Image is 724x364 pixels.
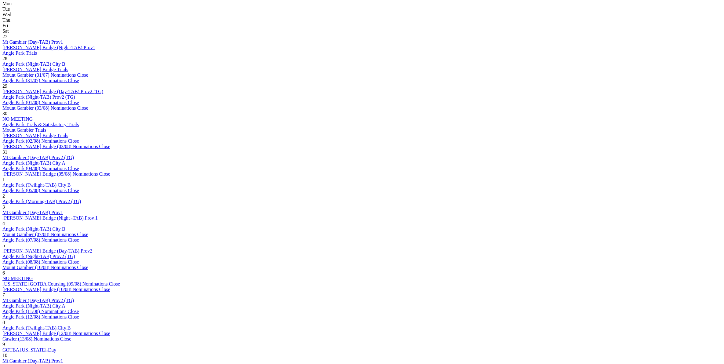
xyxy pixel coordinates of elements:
[2,94,75,100] a: Angle Park (Night-TAB) Prov2 (TG)
[2,314,79,319] a: Angle Park (12/08) Nominations Close
[2,34,7,39] span: 27
[2,215,98,220] a: [PERSON_NAME] Bridge (Night -TAB) Prov 1
[2,320,5,325] span: 8
[2,237,79,242] a: Angle Park (07/08) Nominations Close
[2,133,68,138] a: [PERSON_NAME] Bridge Trials
[2,259,79,264] a: Angle Park (08/08) Nominations Close
[2,56,7,61] span: 28
[2,45,95,50] a: [PERSON_NAME] Bridge (Night-TAB) Prov1
[2,144,110,149] a: [PERSON_NAME] Bridge (03/08) Nominations Close
[2,358,63,363] a: Mt Gambier (Day-TAB) Prov1
[2,199,81,204] a: Angle Park (Morning-TAB) Prov2 (TG)
[2,270,5,275] span: 6
[2,105,88,111] a: Mount Gambier (03/08) Nominations Close
[2,287,110,292] a: [PERSON_NAME] Bridge (10/08) Nominations Close
[2,111,7,116] span: 30
[2,188,79,193] a: Angle Park (05/08) Nominations Close
[2,210,63,215] a: Mt Gambier (Day-TAB) Prov1
[2,127,46,133] a: Mount Gambier Trials
[2,254,75,259] a: Angle Park (Night-TAB) Prov2 (TG)
[2,122,79,127] a: Angle Park Trials & Satisfactory Trials
[2,193,5,198] span: 2
[2,78,79,83] a: Angle Park (31/07) Nominations Close
[2,23,722,28] div: Fri
[2,182,71,187] a: Angle Park (Twilight-TAB) City B
[2,116,33,122] a: NO MEETING
[2,226,65,231] a: Angle Park (Night-TAB) City B
[2,281,120,286] a: [US_STATE] GOTBA Coursing (09/08) Nominations Close
[2,232,88,237] a: Mount Gambier (07/08) Nominations Close
[2,347,56,352] a: GOTBA [US_STATE]-Day
[2,171,110,177] a: [PERSON_NAME] Bridge (05/08) Nominations Close
[2,204,5,209] span: 3
[2,248,92,253] a: [PERSON_NAME] Bridge (Day-TAB) Prov2
[2,39,63,45] a: Mt Gambier (Day-TAB) Prov1
[2,166,79,171] a: Angle Park (04/08) Nominations Close
[2,243,5,248] span: 5
[2,221,5,226] span: 4
[2,298,74,303] a: Mt Gambier (Day-TAB) Prov2 (TG)
[2,331,110,336] a: [PERSON_NAME] Bridge (12/08) Nominations Close
[2,292,5,297] span: 7
[2,353,7,358] span: 10
[2,89,103,94] a: [PERSON_NAME] Bridge (Day-TAB) Prov2 (TG)
[2,61,65,67] a: Angle Park (Night-TAB) City B
[2,336,71,341] a: Gawler (13/08) Nominations Close
[2,303,65,308] a: Angle Park (Night-TAB) City A
[2,149,7,155] span: 31
[2,342,5,347] span: 9
[2,325,71,330] a: Angle Park (Twilight-TAB) City B
[2,6,722,12] div: Tue
[2,28,722,34] div: Sat
[2,67,68,72] a: [PERSON_NAME] Bridge Trials
[2,83,7,89] span: 29
[2,276,33,281] a: NO MEETING
[2,265,88,270] a: Mount Gambier (10/08) Nominations Close
[2,309,79,314] a: Angle Park (11/08) Nominations Close
[2,100,79,105] a: Angle Park (01/08) Nominations Close
[2,160,65,166] a: Angle Park (Night-TAB) City A
[2,17,722,23] div: Thu
[2,50,37,56] a: Angle Park Trials
[2,12,722,17] div: Wed
[2,155,74,160] a: Mt Gambier (Day-TAB) Prov2 (TG)
[2,177,5,182] span: 1
[2,72,88,78] a: Mount Gambier (31/07) Nominations Close
[2,1,722,6] div: Mon
[2,138,79,144] a: Angle Park (02/08) Nominations Close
